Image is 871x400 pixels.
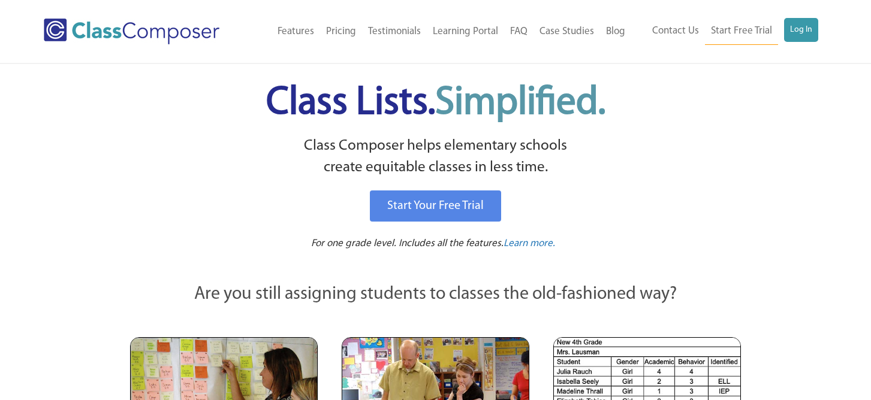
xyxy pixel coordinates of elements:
[320,19,362,45] a: Pricing
[631,18,818,45] nav: Header Menu
[266,84,605,123] span: Class Lists.
[272,19,320,45] a: Features
[600,19,631,45] a: Blog
[130,281,742,308] p: Are you still assigning students to classes the old-fashioned way?
[387,200,484,212] span: Start Your Free Trial
[784,18,818,42] a: Log In
[504,19,534,45] a: FAQ
[534,19,600,45] a: Case Studies
[435,84,605,123] span: Simplified.
[427,19,504,45] a: Learning Portal
[705,18,778,45] a: Start Free Trial
[504,238,555,249] span: Learn more.
[311,238,504,249] span: For one grade level. Includes all the features.
[504,237,555,251] a: Learn more.
[370,190,501,222] a: Start Your Free Trial
[362,19,427,45] a: Testimonials
[44,19,219,44] img: Class Composer
[249,19,632,45] nav: Header Menu
[128,135,743,179] p: Class Composer helps elementary schools create equitable classes in less time.
[646,18,705,44] a: Contact Us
